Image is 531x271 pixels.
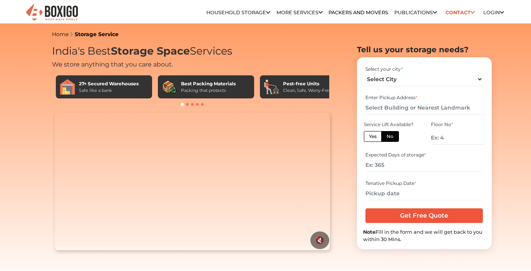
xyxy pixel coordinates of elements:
label: No [381,131,399,142]
div: Enter Pickup Address [365,94,483,101]
h2: Tell us your storage needs? [357,45,492,54]
input: Ex: 365 [365,158,483,172]
a: Storage Service [75,31,119,38]
div: Select your city [365,66,483,73]
img: Pest-free Units [264,79,279,95]
span: Storage Space [111,45,190,57]
div: Best Packing Materials [181,80,236,87]
span: We store anything that you care about. [52,61,173,68]
b: Note [363,229,375,235]
a: Publications [394,10,437,15]
div: Packing that protects [181,87,236,94]
div: Pest-free Units [283,80,332,87]
video: Your browser does not support the video tag. [55,113,330,250]
a: More services [276,10,323,15]
div: 27+ Secured Warehouses [79,80,139,87]
div: Expected Days of storage [365,151,483,158]
div: Floor No [431,121,484,128]
div: Safe like a bank [79,87,139,94]
input: Get Free Quote [365,208,483,223]
img: 27+ Secured Warehouses [60,79,75,95]
a: Household Storage [206,10,270,15]
img: Best Packing Materials [162,79,177,95]
label: Yes [364,131,382,142]
h1: India's Best Services [52,45,333,58]
input: Ex: 4 [431,131,484,145]
a: Contact [443,7,477,18]
a: Login [483,10,504,15]
div: Tenative Pickup Date [365,180,483,187]
input: Select Building or Nearest Landmark [365,101,483,115]
input: Pickup date [365,187,483,200]
img: Boxigo [25,3,79,22]
div: Clean, Safe, Worry-Free [283,87,332,94]
div: Fill in the form and we will get back to you within 30 Mins. [363,228,486,243]
a: Packers and Movers [328,10,388,15]
div: Service Lift Available? [364,121,417,128]
button: 🔇 [310,231,329,249]
a: Home [52,31,69,38]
